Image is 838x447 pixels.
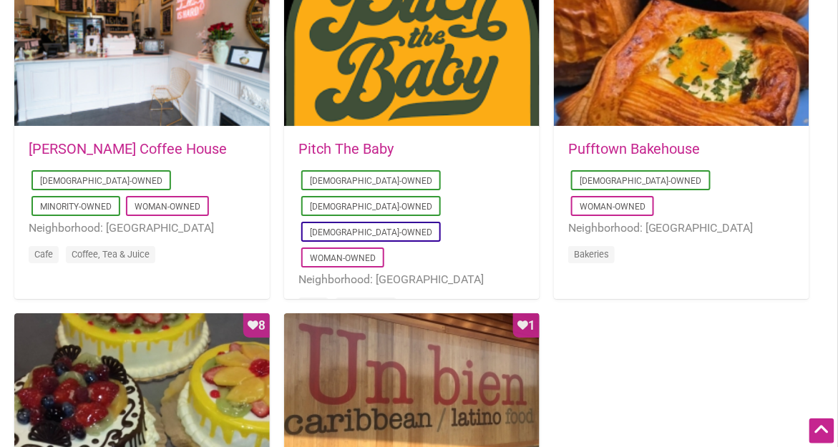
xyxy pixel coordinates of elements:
a: [DEMOGRAPHIC_DATA]-Owned [310,227,432,237]
li: Neighborhood: [GEOGRAPHIC_DATA] [568,219,795,237]
a: [DEMOGRAPHIC_DATA]-Owned [310,202,432,212]
a: Pitch The Baby [298,140,394,157]
a: Minority-Owned [40,202,112,212]
a: [DEMOGRAPHIC_DATA]-Owned [40,176,162,186]
a: Woman-Owned [310,253,376,263]
a: [DEMOGRAPHIC_DATA]-Owned [580,176,702,186]
a: Coffee, Tea & Juice [72,249,150,260]
a: Woman-Owned [135,202,200,212]
div: Scroll Back to Top [809,418,834,443]
a: Pufftown Bakehouse [568,140,701,157]
a: Woman-Owned [580,202,645,212]
li: Neighborhood: [GEOGRAPHIC_DATA] [29,219,255,237]
li: Neighborhood: [GEOGRAPHIC_DATA] [298,270,525,289]
a: [PERSON_NAME] Coffee House [29,140,227,157]
a: Bakeries [574,249,609,260]
a: [DEMOGRAPHIC_DATA]-Owned [310,176,432,186]
a: Cafe [34,249,53,260]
